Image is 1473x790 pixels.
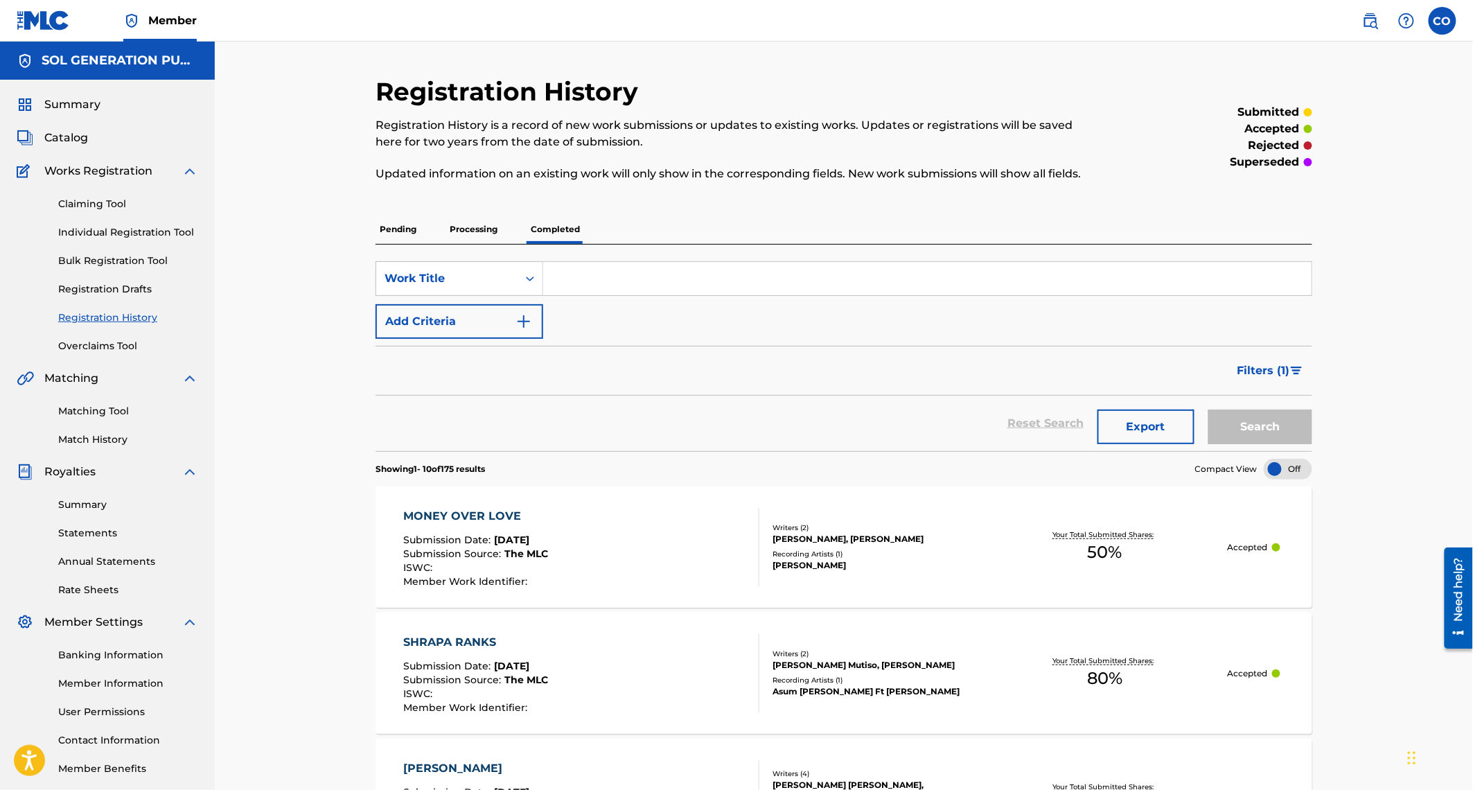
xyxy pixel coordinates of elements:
[773,559,982,572] div: [PERSON_NAME]
[515,313,532,330] img: 9d2ae6d4665cec9f34b9.svg
[1087,666,1122,691] span: 80 %
[123,12,140,29] img: Top Rightsholder
[182,614,198,631] img: expand
[58,554,198,569] a: Annual Statements
[376,117,1097,150] p: Registration History is a record of new work submissions or updates to existing works. Updates or...
[1052,529,1157,540] p: Your Total Submitted Shares:
[1434,543,1473,654] iframe: Resource Center
[58,648,198,662] a: Banking Information
[44,464,96,480] span: Royalties
[404,534,495,546] span: Submission Date :
[404,701,531,714] span: Member Work Identifier :
[44,96,100,113] span: Summary
[58,225,198,240] a: Individual Registration Tool
[1429,7,1456,35] div: User Menu
[404,760,549,777] div: [PERSON_NAME]
[182,464,198,480] img: expand
[58,197,198,211] a: Claiming Tool
[44,163,152,179] span: Works Registration
[58,310,198,325] a: Registration History
[182,370,198,387] img: expand
[1228,541,1268,554] p: Accepted
[495,534,530,546] span: [DATE]
[148,12,197,28] span: Member
[505,674,549,686] span: The MLC
[404,660,495,672] span: Submission Date :
[773,523,982,533] div: Writers ( 2 )
[495,660,530,672] span: [DATE]
[17,96,100,113] a: SummarySummary
[404,561,436,574] span: ISWC :
[58,254,198,268] a: Bulk Registration Tool
[1357,7,1384,35] a: Public Search
[42,53,198,69] h5: SOL GENERATION PUBLISHING LIMITED
[404,674,505,686] span: Submission Source :
[17,130,88,146] a: CatalogCatalog
[17,53,33,69] img: Accounts
[1237,362,1290,379] span: Filters ( 1 )
[1231,154,1300,170] p: superseded
[44,130,88,146] span: Catalog
[58,404,198,419] a: Matching Tool
[1238,104,1300,121] p: submitted
[773,649,982,659] div: Writers ( 2 )
[773,549,982,559] div: Recording Artists ( 1 )
[17,96,33,113] img: Summary
[773,685,982,698] div: Asum [PERSON_NAME] Ft [PERSON_NAME]
[1195,463,1258,475] span: Compact View
[773,533,982,545] div: [PERSON_NAME], [PERSON_NAME]
[376,215,421,244] p: Pending
[376,261,1312,451] form: Search Form
[58,676,198,691] a: Member Information
[58,526,198,541] a: Statements
[376,486,1312,608] a: MONEY OVER LOVESubmission Date:[DATE]Submission Source:The MLCISWC:Member Work Identifier:Writers...
[1404,723,1473,790] iframe: Chat Widget
[376,166,1097,182] p: Updated information on an existing work will only show in the corresponding fields. New work subm...
[376,76,645,107] h2: Registration History
[404,634,549,651] div: SHRAPA RANKS
[773,659,982,671] div: [PERSON_NAME] Mutiso, [PERSON_NAME]
[58,583,198,597] a: Rate Sheets
[182,163,198,179] img: expand
[44,370,98,387] span: Matching
[404,575,531,588] span: Member Work Identifier :
[1088,540,1122,565] span: 50 %
[404,687,436,700] span: ISWC :
[58,762,198,776] a: Member Benefits
[17,464,33,480] img: Royalties
[17,370,34,387] img: Matching
[446,215,502,244] p: Processing
[58,432,198,447] a: Match History
[17,614,33,631] img: Member Settings
[1398,12,1415,29] img: help
[58,339,198,353] a: Overclaims Tool
[1393,7,1420,35] div: Help
[505,547,549,560] span: The MLC
[376,304,543,339] button: Add Criteria
[1097,410,1194,444] button: Export
[527,215,584,244] p: Completed
[404,508,549,525] div: MONEY OVER LOVE
[1408,737,1416,779] div: Drag
[773,675,982,685] div: Recording Artists ( 1 )
[1245,121,1300,137] p: accepted
[1228,667,1268,680] p: Accepted
[773,769,982,779] div: Writers ( 4 )
[17,130,33,146] img: Catalog
[58,733,198,748] a: Contact Information
[376,463,485,475] p: Showing 1 - 10 of 175 results
[1249,137,1300,154] p: rejected
[44,614,143,631] span: Member Settings
[17,163,35,179] img: Works Registration
[1291,367,1303,375] img: filter
[58,282,198,297] a: Registration Drafts
[385,270,509,287] div: Work Title
[1052,656,1157,666] p: Your Total Submitted Shares:
[376,613,1312,734] a: SHRAPA RANKSSubmission Date:[DATE]Submission Source:The MLCISWC:Member Work Identifier:Writers (2...
[58,498,198,512] a: Summary
[17,10,70,30] img: MLC Logo
[1362,12,1379,29] img: search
